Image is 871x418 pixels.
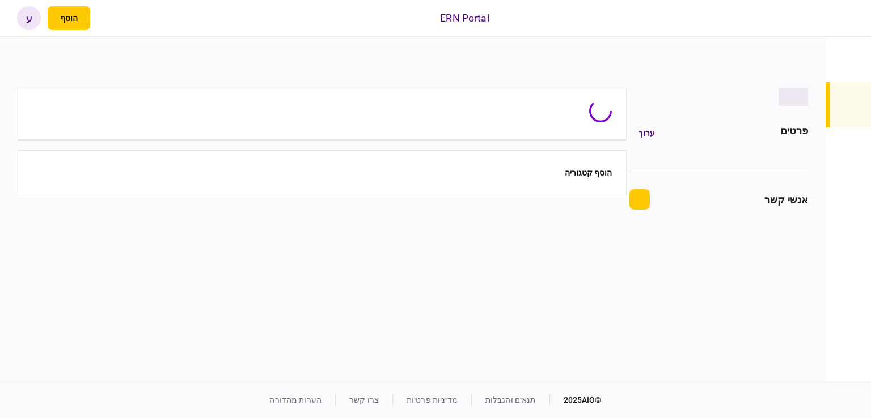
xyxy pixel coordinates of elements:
div: אנשי קשר [764,192,808,207]
a: מדיניות פרטיות [407,395,458,404]
a: צרו קשר [349,395,379,404]
button: ערוך [629,123,664,143]
button: הוסף קטגוריה [565,168,612,177]
button: פתח רשימת התראות [97,6,121,30]
button: ע [17,6,41,30]
div: © 2025 AIO [549,394,602,406]
button: פתח תפריט להוספת לקוח [48,6,90,30]
div: פרטים [780,123,809,143]
div: ERN Portal [440,11,489,25]
a: הערות מהדורה [269,395,322,404]
a: תנאים והגבלות [485,395,536,404]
